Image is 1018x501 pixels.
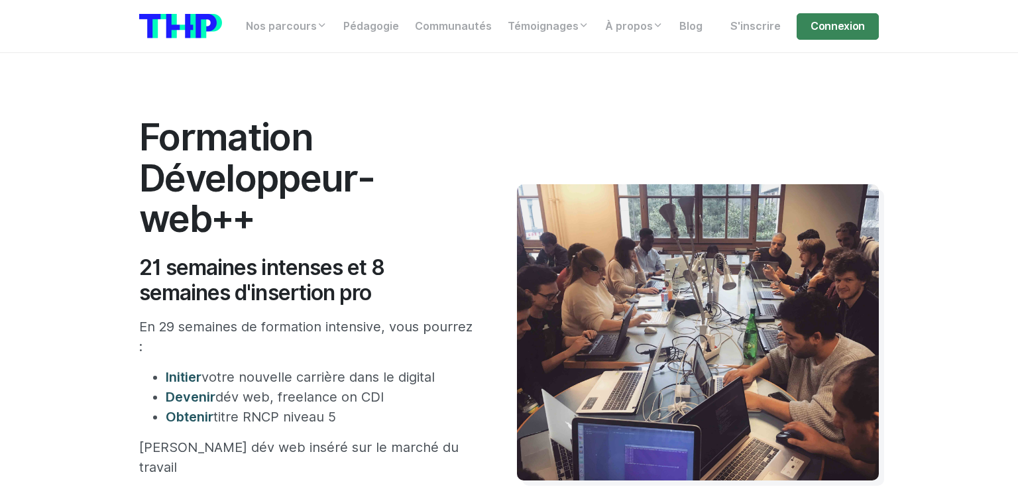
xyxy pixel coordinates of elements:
[166,407,477,427] li: titre RNCP niveau 5
[166,369,201,385] span: Initier
[500,13,597,40] a: Témoignages
[139,317,477,357] p: En 29 semaines de formation intensive, vous pourrez :
[139,437,477,477] p: [PERSON_NAME] dév web inséré sur le marché du travail
[722,13,789,40] a: S'inscrire
[139,117,477,239] h1: Formation Développeur-web++
[166,409,213,425] span: Obtenir
[407,13,500,40] a: Communautés
[139,255,477,306] h2: 21 semaines intenses et 8 semaines d'insertion pro
[166,387,477,407] li: dév web, freelance on CDI
[166,389,215,405] span: Devenir
[139,14,222,38] img: logo
[166,367,477,387] li: votre nouvelle carrière dans le digital
[517,184,879,480] img: Travail
[238,13,335,40] a: Nos parcours
[597,13,671,40] a: À propos
[671,13,710,40] a: Blog
[797,13,879,40] a: Connexion
[335,13,407,40] a: Pédagogie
